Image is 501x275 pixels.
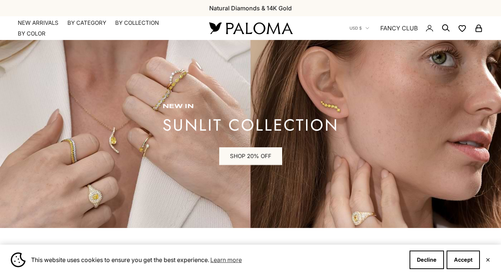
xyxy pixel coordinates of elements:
[350,16,483,40] nav: Secondary navigation
[350,25,362,31] span: USD $
[18,30,46,37] summary: By Color
[380,23,418,33] a: FANCY CLUB
[447,251,480,269] button: Accept
[163,118,339,133] p: sunlit collection
[18,19,191,37] nav: Primary navigation
[209,3,292,13] p: Natural Diamonds & 14K Gold
[31,254,404,265] span: This website uses cookies to ensure you get the best experience.
[410,251,444,269] button: Decline
[219,147,282,165] a: SHOP 20% OFF
[18,19,59,27] a: NEW ARRIVALS
[67,19,106,27] summary: By Category
[485,258,490,262] button: Close
[115,19,159,27] summary: By Collection
[11,252,26,267] img: Cookie banner
[350,25,369,31] button: USD $
[209,254,243,265] a: Learn more
[163,103,339,110] p: new in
